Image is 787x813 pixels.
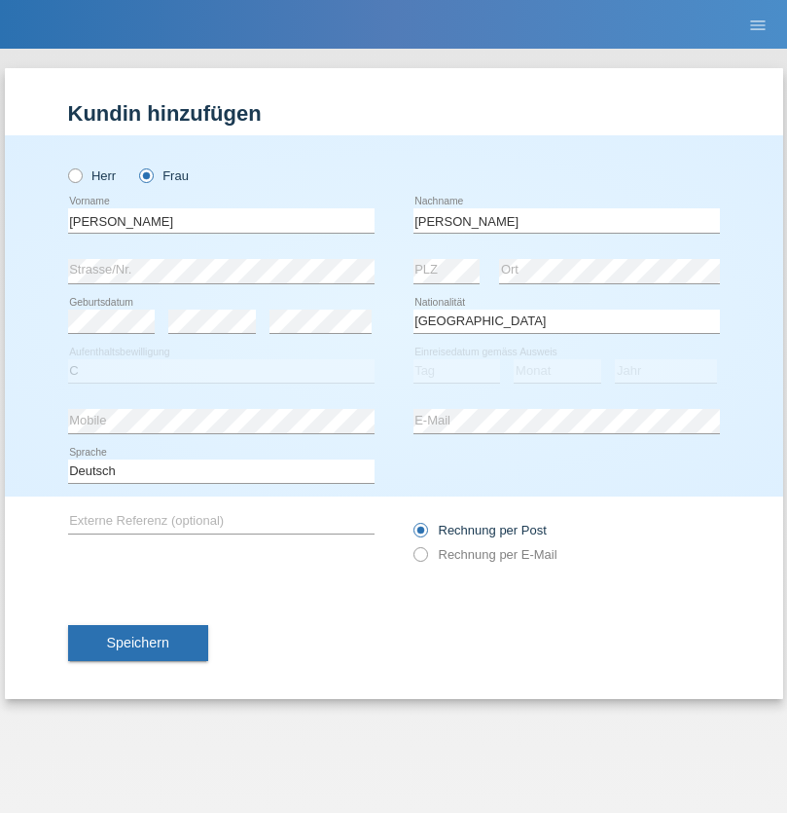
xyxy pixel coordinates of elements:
input: Frau [139,168,152,181]
label: Rechnung per E-Mail [413,547,557,562]
input: Rechnung per E-Mail [413,547,426,572]
label: Rechnung per Post [413,523,547,537]
input: Herr [68,168,81,181]
label: Frau [139,168,189,183]
a: menu [738,18,777,30]
button: Speichern [68,625,208,662]
input: Rechnung per Post [413,523,426,547]
h1: Kundin hinzufügen [68,101,720,126]
i: menu [748,16,768,35]
label: Herr [68,168,117,183]
span: Speichern [107,635,169,650]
